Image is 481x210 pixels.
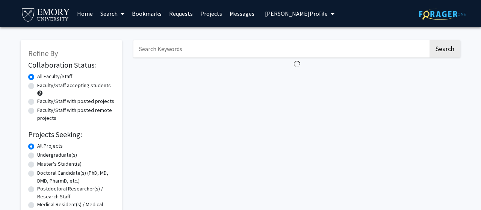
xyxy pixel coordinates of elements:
img: ForagerOne Logo [419,8,466,20]
nav: Page navigation [133,71,460,88]
label: Master's Student(s) [37,160,82,168]
img: Emory University Logo [21,6,71,23]
a: Messages [226,0,258,27]
h2: Collaboration Status: [28,60,115,69]
a: Projects [197,0,226,27]
label: Faculty/Staff with posted projects [37,97,114,105]
h2: Projects Seeking: [28,130,115,139]
span: [PERSON_NAME] Profile [265,10,328,17]
label: All Faculty/Staff [37,73,72,80]
button: Search [430,40,460,57]
span: Refine By [28,48,58,58]
img: Loading [290,57,304,71]
label: Doctoral Candidate(s) (PhD, MD, DMD, PharmD, etc.) [37,169,115,185]
a: Bookmarks [128,0,165,27]
label: All Projects [37,142,63,150]
a: Search [97,0,128,27]
a: Home [73,0,97,27]
label: Faculty/Staff accepting students [37,82,111,89]
a: Requests [165,0,197,27]
label: Undergraduate(s) [37,151,77,159]
input: Search Keywords [133,40,428,57]
label: Postdoctoral Researcher(s) / Research Staff [37,185,115,201]
label: Faculty/Staff with posted remote projects [37,106,115,122]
